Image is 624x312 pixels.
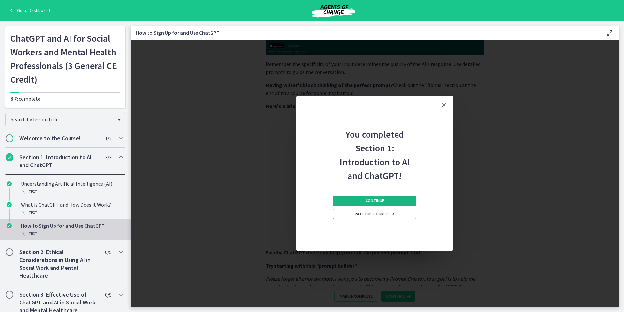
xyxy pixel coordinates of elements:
h2: You completed Section 1: Introduction to AI and ChatGPT! [332,114,418,182]
i: Completed [6,153,13,161]
span: 0 / 9 [105,291,111,299]
h2: Welcome to the Course! [19,134,99,142]
span: 0 / 5 [105,248,111,256]
div: What is ChatGPT and How Does it Work? [21,201,123,217]
span: Rate this course! [355,211,395,217]
i: Completed [7,202,12,207]
a: Go to Dashboard [8,7,50,14]
i: Completed [7,181,12,186]
div: How to Sign Up for and Use ChatGPT [21,222,123,237]
h3: How to Sign Up for and Use ChatGPT [136,29,595,37]
h2: Section 1: Introduction to AI and ChatGPT [19,153,99,169]
span: Continue [366,198,384,203]
i: Completed [7,223,12,228]
div: Search by lesson title [5,113,125,126]
h2: Section 2: Ethical Considerations in Using AI in Social Work and Mental Healthcare [19,248,99,280]
i: Opens in a new window [391,212,395,216]
span: 8% [10,95,19,102]
h1: ChatGPT and AI for Social Workers and Mental Health Professionals (3 General CE Credit) [10,31,120,86]
button: Close [435,96,453,114]
span: 3 / 3 [105,153,111,161]
img: Agents of Change Social Work Test Prep [294,3,372,18]
div: Understanding Artificial Intelligence (AI) [21,180,123,196]
button: Continue [333,196,416,206]
p: complete [10,95,120,103]
a: Rate this course! Opens in a new window [333,209,416,219]
div: Text [21,209,123,217]
span: Search by lesson title [11,116,115,123]
div: Text [21,230,123,237]
div: Text [21,188,123,196]
span: 1 / 2 [105,134,111,142]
